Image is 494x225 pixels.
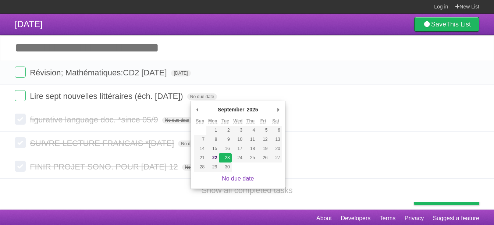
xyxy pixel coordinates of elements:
[275,104,282,115] button: Next Month
[15,161,26,172] label: Done
[269,135,282,144] button: 13
[15,90,26,101] label: Done
[269,153,282,162] button: 27
[244,126,257,135] button: 4
[187,93,217,100] span: No due date
[206,135,219,144] button: 8
[194,144,206,153] button: 14
[206,162,219,172] button: 29
[244,144,257,153] button: 18
[194,104,201,115] button: Previous Month
[414,17,479,32] a: SaveThis List
[178,140,208,147] span: No due date
[30,68,169,77] span: Révision; Mathématiques:CD2 [DATE]
[446,21,471,28] b: This List
[30,139,176,148] span: SUIVRE LECTURE FRANCAIS *[DATE]
[219,162,231,172] button: 30
[30,92,185,101] span: Lire sept nouvelles littéraires (éch. [DATE])
[221,118,229,124] abbr: Tuesday
[222,175,254,182] a: No due date
[232,126,244,135] button: 3
[257,144,269,153] button: 19
[219,144,231,153] button: 16
[244,135,257,144] button: 11
[171,70,191,76] span: [DATE]
[15,137,26,148] label: Done
[269,144,282,153] button: 20
[206,144,219,153] button: 15
[217,104,245,115] div: September
[206,153,219,162] button: 22
[162,117,192,124] span: No due date
[15,19,43,29] span: [DATE]
[219,126,231,135] button: 2
[30,115,160,124] span: figurative language doc. *since 05/9
[15,67,26,78] label: Done
[233,118,242,124] abbr: Wednesday
[232,153,244,162] button: 24
[232,144,244,153] button: 17
[219,135,231,144] button: 9
[194,162,206,172] button: 28
[260,118,266,124] abbr: Friday
[257,126,269,135] button: 5
[219,153,231,162] button: 23
[194,135,206,144] button: 7
[232,135,244,144] button: 10
[194,153,206,162] button: 21
[182,164,212,171] span: No due date
[269,126,282,135] button: 6
[30,162,180,171] span: FINIR PROJET SONO. POUR [DATE] 12
[201,186,292,195] a: Show all completed tasks
[206,126,219,135] button: 1
[245,104,259,115] div: 2025
[244,153,257,162] button: 25
[246,118,255,124] abbr: Thursday
[257,135,269,144] button: 12
[15,114,26,125] label: Done
[257,153,269,162] button: 26
[430,192,476,205] span: Buy me a coffee
[196,118,205,124] abbr: Sunday
[272,118,279,124] abbr: Saturday
[208,118,217,124] abbr: Monday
